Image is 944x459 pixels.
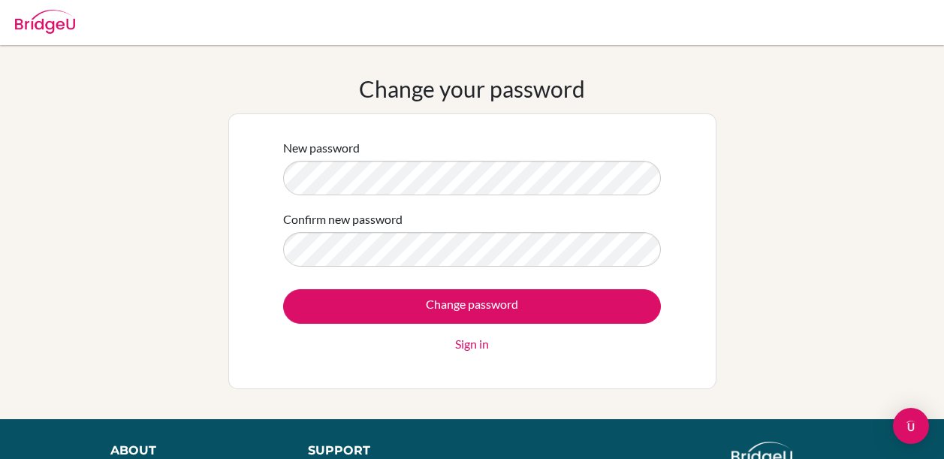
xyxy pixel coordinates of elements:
a: Sign in [455,335,489,353]
label: Confirm new password [283,210,403,228]
label: New password [283,139,360,157]
img: Bridge-U [15,10,75,34]
div: Open Intercom Messenger [893,408,929,444]
input: Change password [283,289,661,324]
h1: Change your password [359,75,585,102]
